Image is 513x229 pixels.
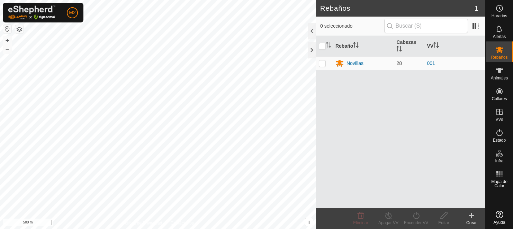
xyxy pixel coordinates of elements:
[305,218,313,226] button: i
[384,19,468,33] input: Buscar (S)
[486,208,513,227] a: Ayuda
[396,60,402,66] span: 28
[493,35,506,39] span: Alertas
[402,220,430,226] div: Encender VV
[492,97,507,101] span: Collares
[308,219,310,225] span: i
[346,60,363,67] div: Novillas
[69,9,75,16] span: M2
[427,60,435,66] a: 001
[433,43,439,49] p-sorticon: Activar para ordenar
[333,36,394,57] th: Rebaño
[491,55,507,59] span: Rebaños
[375,220,402,226] div: Apagar VV
[424,36,485,57] th: VV
[458,220,485,226] div: Crear
[394,36,424,57] th: Cabezas
[494,220,505,225] span: Ayuda
[3,45,11,54] button: –
[320,4,475,12] h2: Rebaños
[491,76,508,80] span: Animales
[495,159,503,163] span: Infra
[495,117,503,122] span: VVs
[353,220,368,225] span: Eliminar
[430,220,458,226] div: Editar
[320,22,384,30] span: 0 seleccionado
[492,14,507,18] span: Horarios
[487,180,511,188] span: Mapa de Calor
[122,220,162,226] a: Política de Privacidad
[8,6,55,20] img: Logo Gallagher
[3,25,11,33] button: Restablecer Mapa
[493,138,506,142] span: Estado
[3,36,11,45] button: +
[353,43,359,49] p-sorticon: Activar para ordenar
[475,3,478,13] span: 1
[170,220,193,226] a: Contáctenos
[396,47,402,53] p-sorticon: Activar para ordenar
[15,25,24,34] button: Capas del Mapa
[326,43,331,49] p-sorticon: Activar para ordenar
